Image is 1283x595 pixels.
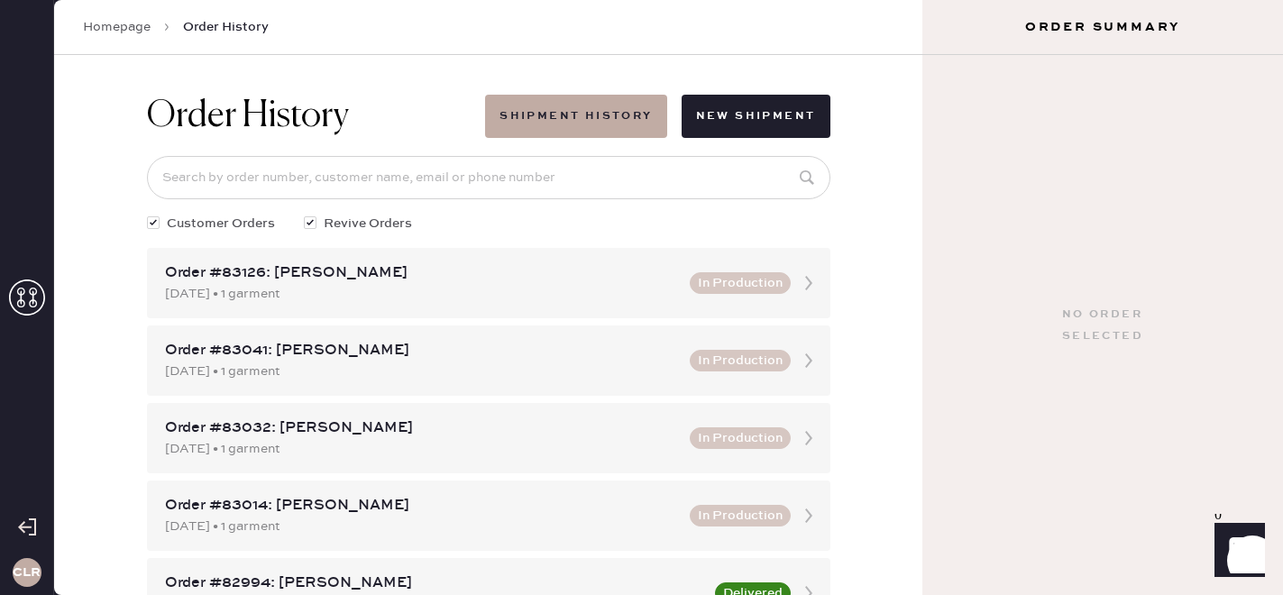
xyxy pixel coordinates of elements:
a: Homepage [83,18,151,36]
div: [DATE] • 1 garment [165,362,679,381]
button: In Production [690,427,791,449]
h3: CLR [13,566,41,579]
input: Search by order number, customer name, email or phone number [147,156,830,199]
button: In Production [690,272,791,294]
div: Order #83041: [PERSON_NAME] [165,340,679,362]
div: Order #83126: [PERSON_NAME] [165,262,679,284]
div: [DATE] • 1 garment [165,517,679,536]
iframe: Front Chat [1197,514,1275,591]
div: Order #83032: [PERSON_NAME] [165,417,679,439]
button: In Production [690,350,791,371]
div: [DATE] • 1 garment [165,284,679,304]
button: New Shipment [682,95,830,138]
button: In Production [690,505,791,526]
div: No order selected [1062,304,1143,347]
h1: Order History [147,95,349,138]
div: [DATE] • 1 garment [165,439,679,459]
div: Order #83014: [PERSON_NAME] [165,495,679,517]
div: Order #82994: [PERSON_NAME] [165,572,704,594]
h3: Order Summary [922,18,1283,36]
span: Revive Orders [324,214,412,233]
button: Shipment History [485,95,666,138]
span: Order History [183,18,269,36]
span: Customer Orders [167,214,275,233]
